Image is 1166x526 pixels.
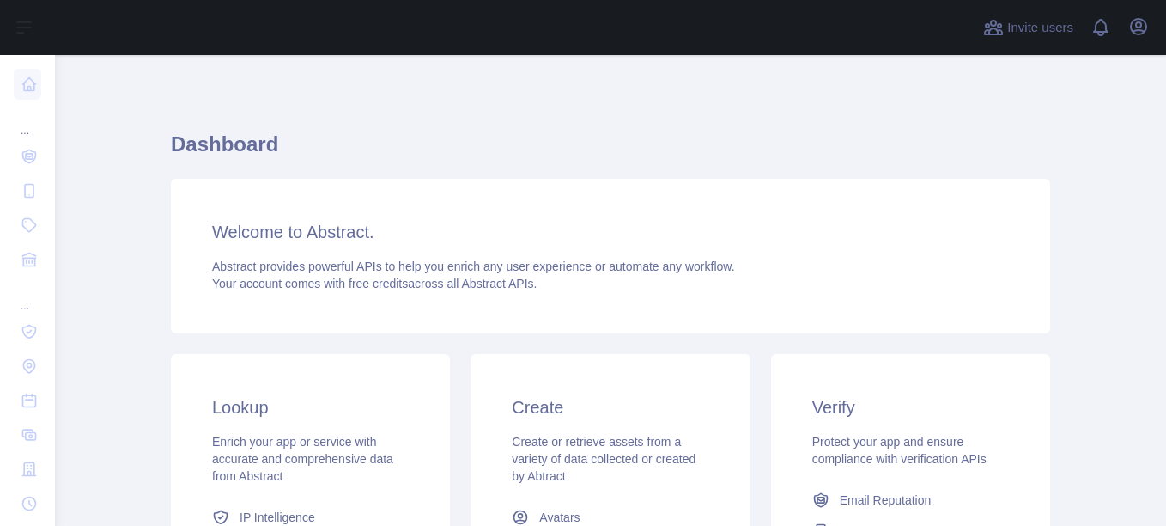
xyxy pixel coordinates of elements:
[805,485,1016,516] a: Email Reputation
[171,131,1050,172] h1: Dashboard
[512,435,695,483] span: Create or retrieve assets from a variety of data collected or created by Abtract
[14,278,41,313] div: ...
[349,277,408,291] span: free credits
[240,509,315,526] span: IP Intelligence
[212,277,537,291] span: Your account comes with across all Abstract APIs.
[539,509,580,526] span: Avatars
[840,492,932,509] span: Email Reputation
[14,103,41,138] div: ...
[980,14,1077,41] button: Invite users
[212,435,393,483] span: Enrich your app or service with accurate and comprehensive data from Abstract
[212,220,1009,244] h3: Welcome to Abstract.
[212,260,735,273] span: Abstract provides powerful APIs to help you enrich any user experience or automate any workflow.
[812,395,1009,419] h3: Verify
[812,435,987,466] span: Protect your app and ensure compliance with verification APIs
[512,395,708,419] h3: Create
[1007,18,1073,38] span: Invite users
[212,395,409,419] h3: Lookup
